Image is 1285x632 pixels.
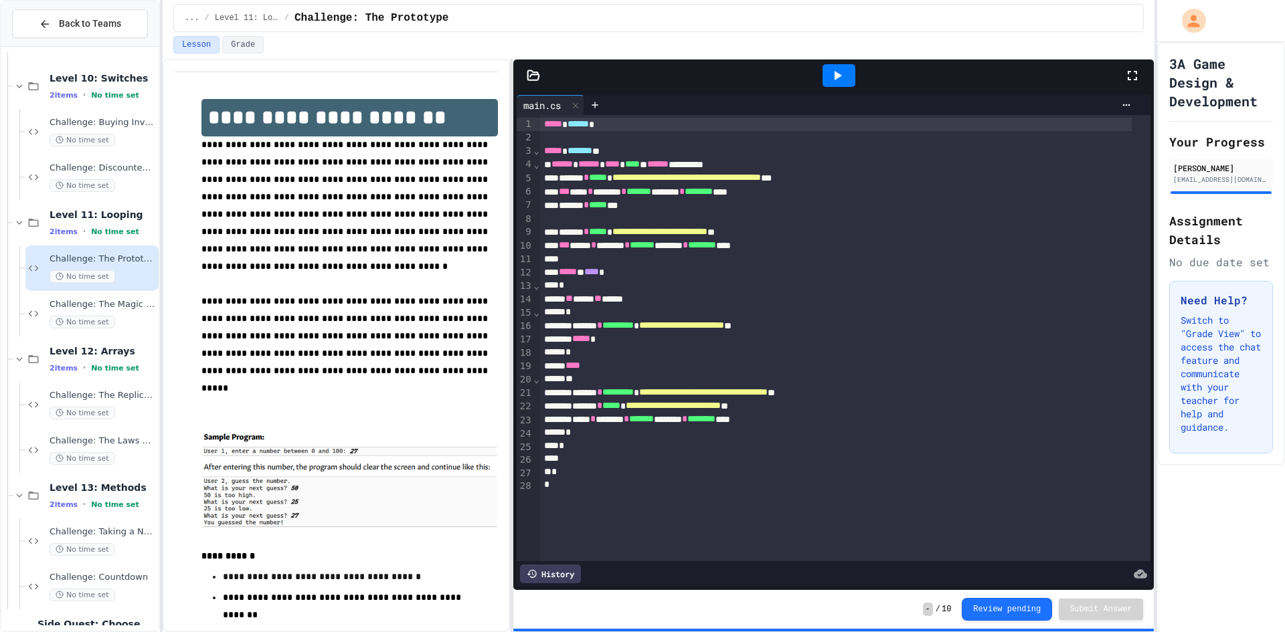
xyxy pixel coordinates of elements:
span: / [284,13,289,23]
span: Level 11: Looping [50,209,156,221]
div: 17 [517,333,533,346]
div: 2 [517,131,533,144]
button: Grade [222,36,264,54]
span: No time set [91,500,139,509]
h3: Need Help? [1181,292,1262,308]
span: Challenge: The Prototype [294,10,448,26]
div: 22 [517,400,533,413]
div: [PERSON_NAME] [1173,162,1269,174]
span: No time set [50,407,115,419]
button: Review pending [962,598,1052,621]
span: Challenge: The Magic [PERSON_NAME] [50,299,156,310]
span: • [83,90,86,100]
button: Back to Teams [12,9,148,38]
span: Level 13: Methods [50,482,156,494]
span: • [83,499,86,510]
div: 23 [517,414,533,427]
span: Back to Teams [59,17,121,31]
span: Challenge: The Replicator of D'To [50,390,156,401]
div: 6 [517,185,533,199]
div: 27 [517,467,533,480]
span: 10 [942,604,951,615]
span: 2 items [50,227,78,236]
div: 12 [517,266,533,280]
div: [EMAIL_ADDRESS][DOMAIN_NAME] [1173,175,1269,185]
span: No time set [50,179,115,192]
div: 3 [517,144,533,158]
div: No due date set [1169,254,1273,270]
span: Side Quest: Choose Your Own Adventure [37,618,156,630]
span: Submit Answer [1069,604,1132,615]
div: My Account [1168,5,1209,36]
span: No time set [50,270,115,283]
div: main.cs [517,98,568,112]
span: Level 12: Arrays [50,345,156,357]
span: Fold line [533,307,540,318]
span: Fold line [533,159,540,170]
div: History [520,564,581,583]
span: Challenge: The Laws of Freach [50,435,156,447]
div: main.cs [517,95,584,115]
span: / [205,13,209,23]
div: 16 [517,320,533,333]
div: 14 [517,293,533,306]
span: No time set [50,452,115,465]
div: 19 [517,360,533,373]
span: Level 10: Switches [50,72,156,84]
span: - [923,603,933,616]
h2: Your Progress [1169,132,1273,151]
div: 7 [517,199,533,212]
div: 1 [517,118,533,131]
div: 11 [517,253,533,266]
div: 10 [517,239,533,253]
div: 28 [517,480,533,493]
span: Challenge: Buying Inventory [50,117,156,128]
div: 8 [517,213,533,226]
span: No time set [91,364,139,373]
span: Challenge: The Prototype [50,253,156,265]
div: 5 [517,172,533,185]
h2: Assignment Details [1169,211,1273,249]
p: Switch to "Grade View" to access the chat feature and communicate with your teacher for help and ... [1181,314,1262,434]
span: Fold line [533,145,540,156]
span: Challenge: Taking a Number [50,526,156,538]
span: No time set [91,227,139,236]
button: Lesson [173,36,220,54]
span: • [83,226,86,237]
div: 26 [517,453,533,467]
span: Challenge: Discounted Inventory [50,163,156,174]
div: 20 [517,373,533,387]
div: 4 [517,158,533,171]
span: 2 items [50,91,78,100]
button: Submit Answer [1059,599,1143,620]
h1: 3A Game Design & Development [1169,54,1273,110]
span: No time set [50,543,115,556]
span: Level 11: Looping [215,13,279,23]
span: ... [185,13,199,23]
div: 18 [517,346,533,360]
span: No time set [50,134,115,146]
div: 9 [517,225,533,239]
span: 2 items [50,364,78,373]
div: 15 [517,306,533,320]
div: 13 [517,280,533,293]
span: No time set [50,589,115,601]
div: 21 [517,387,533,400]
span: Fold line [533,374,540,385]
div: 25 [517,441,533,454]
span: / [936,604,940,615]
span: Fold line [533,280,540,291]
span: Challenge: Countdown [50,572,156,583]
div: 24 [517,427,533,441]
span: • [83,362,86,373]
span: No time set [50,316,115,328]
span: No time set [91,91,139,100]
span: 2 items [50,500,78,509]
